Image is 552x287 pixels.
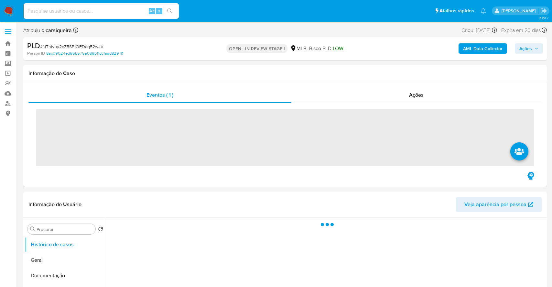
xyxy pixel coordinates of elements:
[439,7,474,14] span: Atalhos rápidos
[464,197,526,212] span: Veja aparência por pessoa
[540,7,547,14] a: Sair
[46,50,123,56] a: 8ac09024ed66b575a089b11dc1aad829
[30,226,35,232] button: Procurar
[515,43,543,54] button: Ações
[98,226,103,234] button: Retornar ao pedido padrão
[502,8,538,14] p: carla.siqueira@mercadolivre.com
[23,27,72,34] span: Atribuiu o
[333,45,343,52] span: LOW
[481,8,486,14] a: Notificações
[158,8,160,14] span: s
[226,44,287,53] p: OPEN - IN REVIEW STAGE I
[461,26,497,35] div: Criou: [DATE]
[409,91,424,99] span: Ações
[36,109,534,166] span: ‌
[498,26,500,35] span: -
[519,43,532,54] span: Ações
[40,43,103,50] span: # NThivby2cZ5SP1OEDaq52wJX
[25,268,106,283] button: Documentação
[456,197,542,212] button: Veja aparência por pessoa
[163,6,176,16] button: search-icon
[44,27,72,34] b: carsiqueira
[463,43,503,54] b: AML Data Collector
[149,8,155,14] span: Alt
[37,226,93,232] input: Procurar
[24,7,179,15] input: Pesquise usuários ou casos...
[25,252,106,268] button: Geral
[146,91,173,99] span: Eventos ( 1 )
[459,43,507,54] button: AML Data Collector
[501,27,541,34] span: Expira em 20 dias
[309,45,343,52] span: Risco PLD:
[27,50,45,56] b: Person ID
[25,237,106,252] button: Histórico de casos
[28,201,81,208] h1: Informação do Usuário
[27,40,40,51] b: PLD
[290,45,307,52] div: MLB
[28,70,542,77] h1: Informação do Caso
